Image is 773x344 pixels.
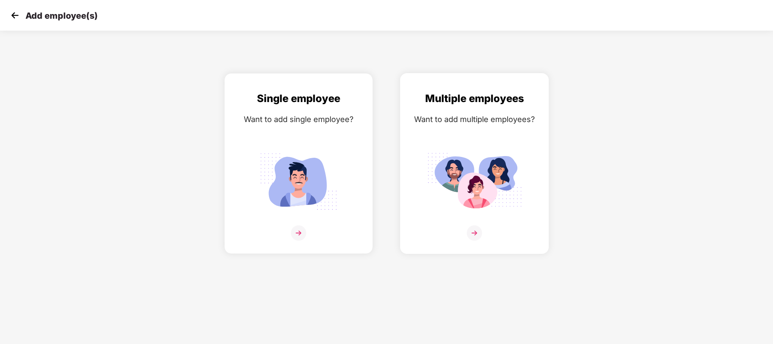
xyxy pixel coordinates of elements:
img: svg+xml;base64,PHN2ZyB4bWxucz0iaHR0cDovL3d3dy53My5vcmcvMjAwMC9zdmciIHdpZHRoPSIzNiIgaGVpZ2h0PSIzNi... [467,225,482,241]
img: svg+xml;base64,PHN2ZyB4bWxucz0iaHR0cDovL3d3dy53My5vcmcvMjAwMC9zdmciIHdpZHRoPSIzNiIgaGVpZ2h0PSIzNi... [291,225,306,241]
img: svg+xml;base64,PHN2ZyB4bWxucz0iaHR0cDovL3d3dy53My5vcmcvMjAwMC9zdmciIGlkPSJTaW5nbGVfZW1wbG95ZWUiIH... [251,148,346,215]
div: Single employee [233,91,364,107]
div: Multiple employees [409,91,540,107]
img: svg+xml;base64,PHN2ZyB4bWxucz0iaHR0cDovL3d3dy53My5vcmcvMjAwMC9zdmciIHdpZHRoPSIzMCIgaGVpZ2h0PSIzMC... [8,9,21,22]
div: Want to add multiple employees? [409,113,540,125]
p: Add employee(s) [25,11,98,21]
img: svg+xml;base64,PHN2ZyB4bWxucz0iaHR0cDovL3d3dy53My5vcmcvMjAwMC9zdmciIGlkPSJNdWx0aXBsZV9lbXBsb3llZS... [427,148,522,215]
div: Want to add single employee? [233,113,364,125]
